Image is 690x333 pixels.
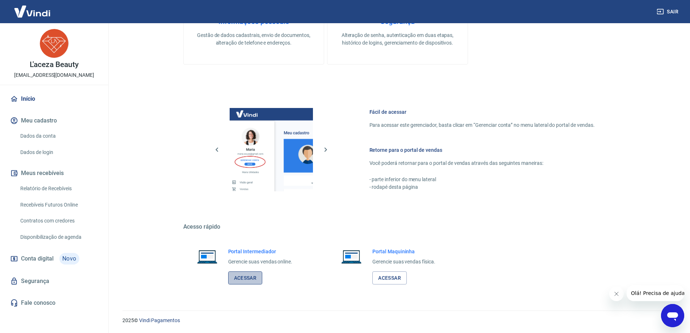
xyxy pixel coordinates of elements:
h6: Fácil de acessar [369,108,595,116]
h5: Acesso rápido [183,223,612,230]
h6: Portal Intermediador [228,248,293,255]
a: Contratos com credores [17,213,100,228]
a: Relatório de Recebíveis [17,181,100,196]
iframe: Fechar mensagem [609,287,624,301]
p: - rodapé desta página [369,183,595,191]
p: L'aceza Beauty [30,61,78,68]
p: [EMAIL_ADDRESS][DOMAIN_NAME] [14,71,94,79]
a: Acessar [228,271,263,285]
img: Imagem da dashboard mostrando o botão de gerenciar conta na sidebar no lado esquerdo [230,108,313,191]
p: Gestão de dados cadastrais, envio de documentos, alteração de telefone e endereços. [195,32,312,47]
iframe: Botão para abrir a janela de mensagens [661,304,684,327]
a: Acessar [372,271,407,285]
span: Conta digital [21,254,54,264]
iframe: Mensagem da empresa [627,285,684,301]
img: 7c0ca893-959d-4bc2-98b6-ae6cb1711eb0.jpeg [40,29,69,58]
span: Olá! Precisa de ajuda? [4,5,61,11]
p: - parte inferior do menu lateral [369,176,595,183]
p: Para acessar este gerenciador, basta clicar em “Gerenciar conta” no menu lateral do portal de ven... [369,121,595,129]
p: Gerencie suas vendas física. [372,258,435,266]
a: Início [9,91,100,107]
p: Gerencie suas vendas online. [228,258,293,266]
button: Meus recebíveis [9,165,100,181]
h6: Retorne para o portal de vendas [369,146,595,154]
a: Conta digitalNovo [9,250,100,267]
button: Meu cadastro [9,113,100,129]
p: Alteração de senha, autenticação em duas etapas, histórico de logins, gerenciamento de dispositivos. [339,32,456,47]
a: Dados da conta [17,129,100,143]
p: 2025 © [122,317,673,324]
a: Fale conosco [9,295,100,311]
img: Vindi [9,0,56,22]
p: Você poderá retornar para o portal de vendas através das seguintes maneiras: [369,159,595,167]
a: Disponibilização de agenda [17,230,100,245]
img: Imagem de um notebook aberto [192,248,222,265]
a: Vindi Pagamentos [139,317,180,323]
button: Sair [655,5,681,18]
span: Novo [59,253,79,265]
a: Segurança [9,273,100,289]
h6: Portal Maquininha [372,248,435,255]
a: Recebíveis Futuros Online [17,197,100,212]
img: Imagem de um notebook aberto [336,248,367,265]
a: Dados de login [17,145,100,160]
